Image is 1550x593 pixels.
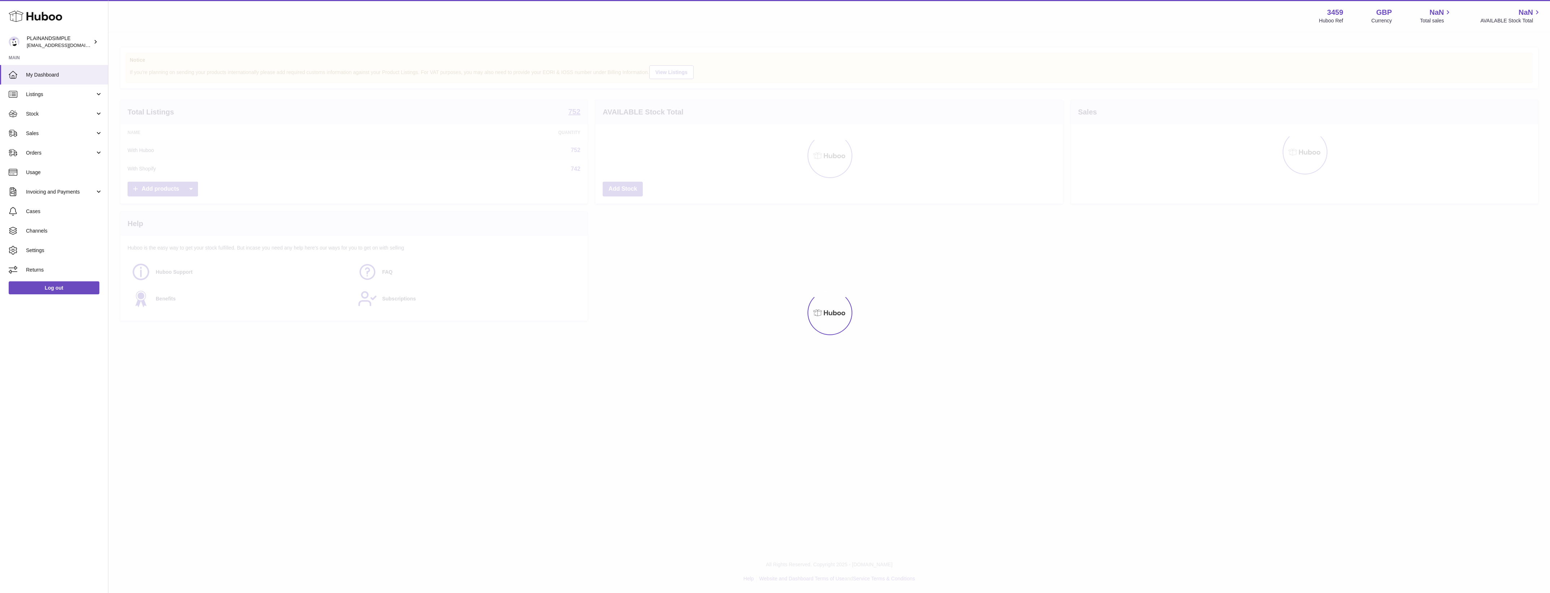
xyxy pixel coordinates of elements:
span: Orders [26,150,95,156]
div: Huboo Ref [1319,17,1343,24]
strong: 3459 [1327,8,1343,17]
span: Stock [26,111,95,117]
span: Sales [26,130,95,137]
strong: GBP [1376,8,1392,17]
span: NaN [1429,8,1444,17]
span: Settings [26,247,103,254]
span: Returns [26,267,103,273]
a: NaN Total sales [1420,8,1452,24]
div: Currency [1372,17,1392,24]
div: PLAINANDSIMPLE [27,35,92,49]
img: internalAdmin-3459@internal.huboo.com [9,36,20,47]
span: Invoicing and Payments [26,189,95,195]
span: Cases [26,208,103,215]
span: Usage [26,169,103,176]
span: [EMAIL_ADDRESS][DOMAIN_NAME] [27,42,106,48]
span: AVAILABLE Stock Total [1480,17,1541,24]
span: Listings [26,91,95,98]
a: Log out [9,281,99,294]
span: Channels [26,228,103,234]
a: NaN AVAILABLE Stock Total [1480,8,1541,24]
span: Total sales [1420,17,1452,24]
span: My Dashboard [26,72,103,78]
span: NaN [1519,8,1533,17]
